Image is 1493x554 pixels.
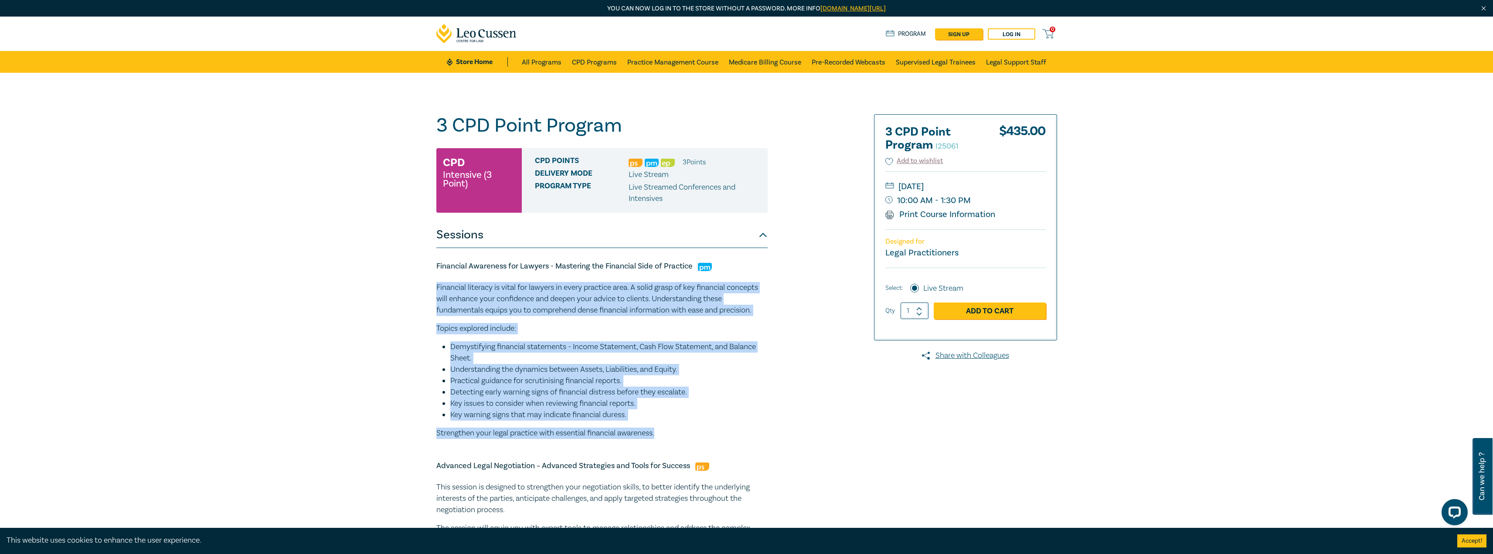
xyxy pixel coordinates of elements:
[896,51,976,73] a: Supervised Legal Trainees
[436,282,768,316] p: Financial literacy is vital for lawyers in every practice area. A solid grasp of key financial co...
[886,29,926,39] a: Program
[645,159,659,167] img: Practice Management & Business Skills
[450,364,768,375] li: Understanding the dynamics between Assets, Liabilities, and Equity.
[436,261,768,272] h5: Financial Awareness for Lawyers - Mastering the Financial Side of Practice
[923,283,963,294] label: Live Stream
[885,283,903,293] span: Select:
[436,323,768,334] p: Topics explored include:
[695,462,709,471] img: Professional Skills
[935,28,983,40] a: sign up
[1478,443,1486,510] span: Can we help ?
[443,170,515,188] small: Intensive (3 Point)
[450,398,768,409] li: Key issues to consider when reviewing financial reports.
[988,28,1035,40] a: Log in
[986,51,1046,73] a: Legal Support Staff
[874,350,1057,361] a: Share with Colleagues
[436,482,768,516] p: This session is designed to strengthen your negotiation skills, to better identify the underlying...
[535,156,629,168] span: CPD Points
[450,387,768,398] li: Detecting early warning signs of financial distress before they escalate.
[436,114,768,137] h1: 3 CPD Point Program
[443,155,465,170] h3: CPD
[436,222,768,248] button: Sessions
[1457,534,1486,547] button: Accept cookies
[535,169,629,180] span: Delivery Mode
[450,375,768,387] li: Practical guidance for scrutinising financial reports.
[729,51,801,73] a: Medicare Billing Course
[901,302,928,319] input: 1
[572,51,617,73] a: CPD Programs
[1050,27,1055,32] span: 0
[698,263,712,271] img: Practice Management & Business Skills
[450,341,768,364] li: Demystifying financial statements - Income Statement, Cash Flow Statement, and Balance Sheet.
[436,461,768,471] h5: Advanced Legal Negotiation – Advanced Strategies and Tools for Success
[885,306,895,316] label: Qty
[629,182,761,204] p: Live Streamed Conferences and Intensives
[885,180,1046,194] small: [DATE]
[629,159,643,167] img: Professional Skills
[627,51,718,73] a: Practice Management Course
[885,209,996,220] a: Print Course Information
[436,523,768,545] p: The session will equip you with expert tools to manage relationships and address the complex chal...
[7,535,1444,546] div: This website uses cookies to enhance the user experience.
[885,247,959,258] small: Legal Practitioners
[885,238,1046,246] p: Designed for
[535,182,629,204] span: Program type
[935,141,959,151] small: I25061
[885,194,1046,207] small: 10:00 AM - 1:30 PM
[885,156,943,166] button: Add to wishlist
[661,159,675,167] img: Ethics & Professional Responsibility
[522,51,561,73] a: All Programs
[447,57,507,67] a: Store Home
[436,4,1057,14] p: You can now log in to the store without a password. More info
[820,4,886,13] a: [DOMAIN_NAME][URL]
[934,302,1046,319] a: Add to Cart
[812,51,885,73] a: Pre-Recorded Webcasts
[629,170,669,180] span: Live Stream
[683,156,706,168] li: 3 Point s
[450,409,768,421] li: Key warning signs that may indicate financial duress.
[1435,496,1471,532] iframe: LiveChat chat widget
[436,428,768,439] p: Strengthen your legal practice with essential financial awareness.
[1480,5,1487,12] img: Close
[885,126,981,152] h2: 3 CPD Point Program
[999,126,1046,156] div: $ 435.00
